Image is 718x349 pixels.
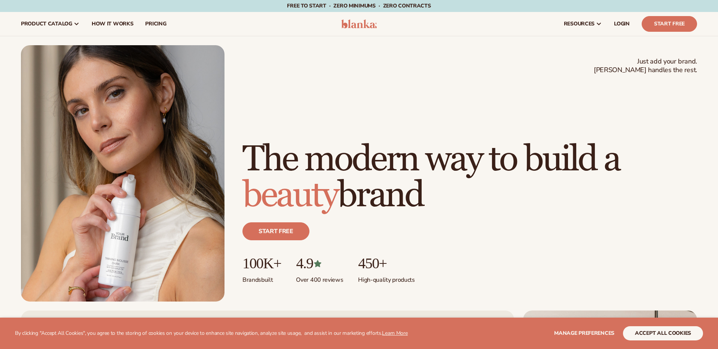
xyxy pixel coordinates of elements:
p: Over 400 reviews [296,272,343,284]
a: pricing [139,12,172,36]
span: resources [564,21,595,27]
p: By clicking "Accept All Cookies", you agree to the storing of cookies on your device to enhance s... [15,330,408,337]
p: 100K+ [242,255,281,272]
h1: The modern way to build a brand [242,142,697,213]
span: LOGIN [614,21,630,27]
span: beauty [242,173,337,217]
span: pricing [145,21,166,27]
a: LOGIN [608,12,636,36]
span: Free to start · ZERO minimums · ZERO contracts [287,2,431,9]
p: 450+ [358,255,415,272]
button: accept all cookies [623,326,703,340]
span: How It Works [92,21,134,27]
p: 4.9 [296,255,343,272]
a: Learn More [382,330,407,337]
a: Start free [242,222,309,240]
img: logo [341,19,377,28]
p: Brands built [242,272,281,284]
a: product catalog [15,12,86,36]
a: resources [558,12,608,36]
span: product catalog [21,21,72,27]
span: Manage preferences [554,330,614,337]
p: High-quality products [358,272,415,284]
span: Just add your brand. [PERSON_NAME] handles the rest. [594,57,697,75]
img: Female holding tanning mousse. [21,45,224,302]
a: Start Free [642,16,697,32]
a: How It Works [86,12,140,36]
button: Manage preferences [554,326,614,340]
